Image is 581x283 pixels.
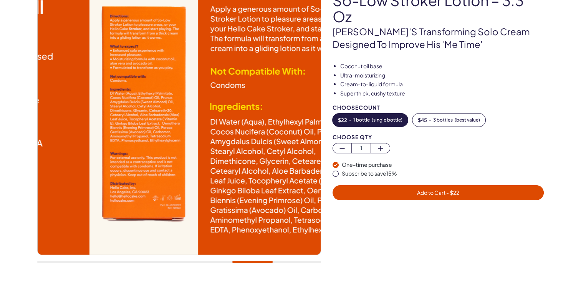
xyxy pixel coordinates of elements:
[417,189,459,196] span: Add to Cart
[340,72,544,79] li: Ultra-moisturizing
[340,81,544,88] li: Cream-to-liquid formula
[418,117,427,123] span: $ 45
[333,185,544,200] button: Add to Cart - $22
[445,189,459,196] span: - $ 22
[412,114,485,127] button: -
[342,161,544,169] div: One-time purchase
[372,117,402,123] span: ( single bottle )
[333,105,544,110] div: Choose Count
[340,63,544,70] li: Coconut oil base
[340,90,544,97] li: Super thick, cushy texture
[333,134,544,140] div: Choose Qty
[333,114,408,127] button: -
[338,117,347,123] span: $ 22
[455,117,480,123] span: ( best value )
[353,117,370,123] span: 1 bottle
[433,117,453,123] span: 3 bottles
[333,25,544,51] p: [PERSON_NAME]'s transforming solo cream designed to improve his 'me time'
[352,143,371,152] span: 1
[342,170,544,178] div: Subscribe to save 15 %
